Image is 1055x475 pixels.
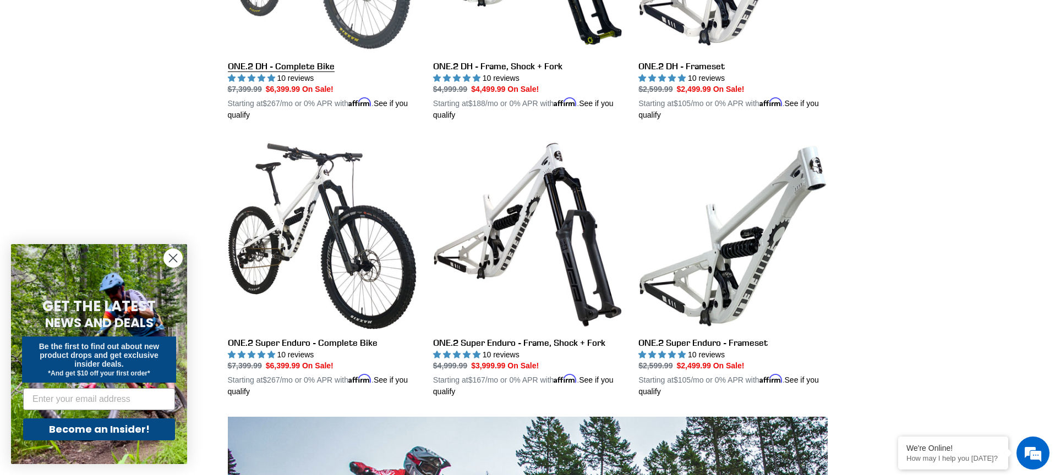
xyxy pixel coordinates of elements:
[74,62,201,76] div: Chat with us now
[39,342,160,368] span: Be the first to find out about new product drops and get exclusive insider deals.
[35,55,63,82] img: d_696896380_company_1647369064580_696896380
[23,418,175,440] button: Become an Insider!
[64,139,152,250] span: We're online!
[906,454,1000,462] p: How may I help you today?
[6,300,210,339] textarea: Type your message and hit 'Enter'
[906,444,1000,452] div: We're Online!
[181,5,207,32] div: Minimize live chat window
[45,314,154,332] span: NEWS AND DEALS
[48,369,150,377] span: *And get $10 off your first order*
[42,296,156,316] span: GET THE LATEST
[12,60,29,77] div: Navigation go back
[23,388,175,410] input: Enter your email address
[163,248,183,268] button: Close dialog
